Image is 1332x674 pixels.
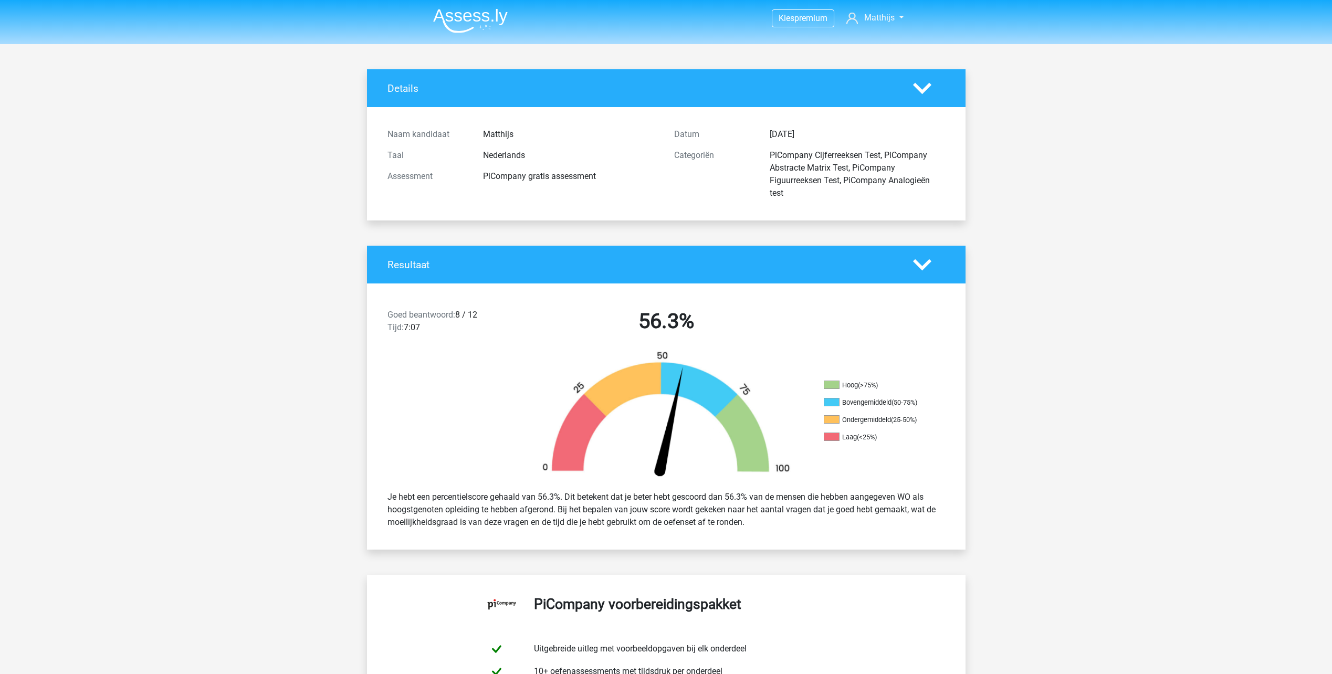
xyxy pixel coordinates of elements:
div: PiCompany gratis assessment [475,170,666,183]
div: Naam kandidaat [380,128,475,141]
div: Matthijs [475,128,666,141]
div: 8 / 12 7:07 [380,309,523,338]
div: (25-50%) [891,416,917,424]
div: Assessment [380,170,475,183]
h4: Details [387,82,897,94]
div: Nederlands [475,149,666,162]
div: (50-75%) [892,398,917,406]
div: Je hebt een percentielscore gehaald van 56.3%. Dit betekent dat je beter hebt gescoord dan 56.3% ... [380,487,953,533]
span: Goed beantwoord: [387,310,455,320]
img: Assessly [433,8,508,33]
div: PiCompany Cijferreeksen Test, PiCompany Abstracte Matrix Test, PiCompany Figuurreeksen Test, PiCo... [762,149,953,199]
div: Datum [666,128,762,141]
img: 56.010cbdbea2f7.png [525,351,808,482]
div: Categoriën [666,149,762,199]
li: Bovengemiddeld [824,398,929,407]
h2: 56.3% [531,309,802,334]
div: [DATE] [762,128,953,141]
span: premium [794,13,827,23]
span: Tijd: [387,322,404,332]
div: Taal [380,149,475,162]
span: Matthijs [864,13,895,23]
div: (<25%) [857,433,877,441]
li: Hoog [824,381,929,390]
span: Kies [779,13,794,23]
li: Laag [824,433,929,442]
a: Kiespremium [772,11,834,25]
a: Matthijs [842,12,907,24]
li: Ondergemiddeld [824,415,929,425]
div: (>75%) [858,381,878,389]
h4: Resultaat [387,259,897,271]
